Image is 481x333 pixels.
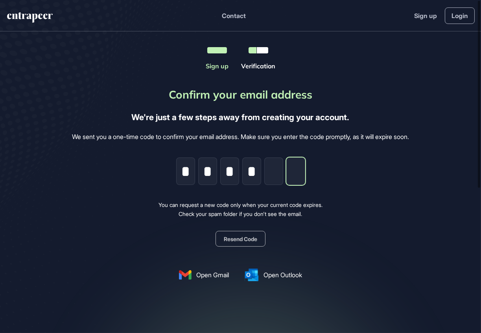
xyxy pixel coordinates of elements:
[6,12,53,26] a: entrapeer-logo
[179,270,229,280] a: Open Gmail
[445,7,475,24] a: Login
[196,270,229,280] span: Open Gmail
[132,111,350,124] div: We're just a few steps away from creating your account.
[241,61,275,71] div: Verification
[206,61,229,71] div: Sign up
[245,269,302,281] a: Open Outlook
[222,11,246,21] button: Contact
[414,11,437,20] a: Sign up
[264,270,302,280] span: Open Outlook
[72,132,409,142] div: We sent you a one-time code to confirm your email address. Make sure you enter the code promptly,...
[169,86,312,103] div: Confirm your email address
[216,231,265,247] button: Resend Code
[158,201,323,218] div: You can request a new code only when your current code expires. Check your spam folder if you don...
